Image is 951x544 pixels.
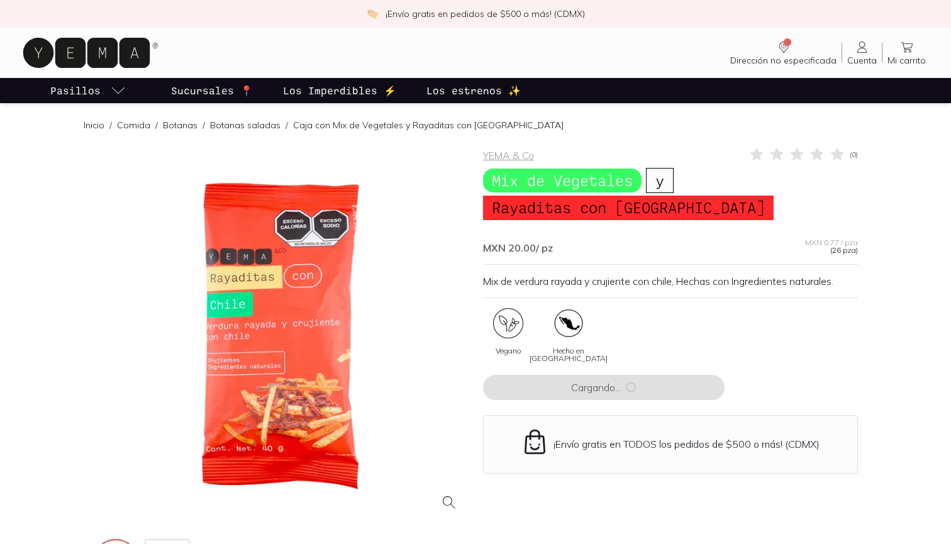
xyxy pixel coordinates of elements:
[281,78,399,103] a: Los Imperdibles ⚡️
[483,275,858,287] p: Mix de verdura rayada y crujiente con chile, Hechas con Ingredientes naturales.
[84,119,104,131] a: Inicio
[847,55,877,66] span: Cuenta
[483,149,534,162] a: YEMA & Co
[483,196,774,219] span: Rayaditas con [GEOGRAPHIC_DATA]
[197,119,210,131] span: /
[163,119,197,131] a: Botanas
[283,83,396,98] p: Los Imperdibles ⚡️
[169,78,255,103] a: Sucursales 📍
[842,40,882,66] a: Cuenta
[730,55,837,66] span: Dirección no especificada
[483,169,642,192] span: Mix de Vegetales
[530,347,608,362] span: Hecho en [GEOGRAPHIC_DATA]
[48,78,128,103] a: pasillo-todos-link
[887,55,926,66] span: Mi carrito
[882,40,931,66] a: Mi carrito
[521,428,548,455] img: Envío
[150,119,163,131] span: /
[426,83,521,98] p: Los estrenos ✨
[830,247,858,254] span: (26 pza)
[50,83,101,98] p: Pasillos
[483,375,725,400] button: Cargando...
[493,308,523,338] img: certificate_86a4b5dc-104e-40e4-a7f8-89b43527f01f=fwebp-q70-w96
[386,8,585,20] p: ¡Envío gratis en pedidos de $500 o más! (CDMX)
[281,119,293,131] span: /
[496,347,521,355] span: Vegano
[117,119,150,131] a: Comida
[805,239,858,247] span: MXN 0.77 / pza
[725,40,842,66] a: Dirección no especificada
[424,78,523,103] a: Los estrenos ✨
[293,119,564,131] p: Caja con Mix de Vegetales y Rayaditas con [GEOGRAPHIC_DATA]
[483,241,553,254] span: MXN 20.00 / pz
[646,168,674,193] span: y
[210,119,281,131] a: Botanas saladas
[367,8,378,19] img: check
[171,83,253,98] p: Sucursales 📍
[104,119,117,131] span: /
[850,151,858,158] span: ( 0 )
[553,308,584,338] img: artboard-3-copy-22x_c9daec04-8bad-4784-930e-66672e948571=fwebp-q70-w96
[553,438,820,450] p: ¡Envío gratis en TODOS los pedidos de $500 o más! (CDMX)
